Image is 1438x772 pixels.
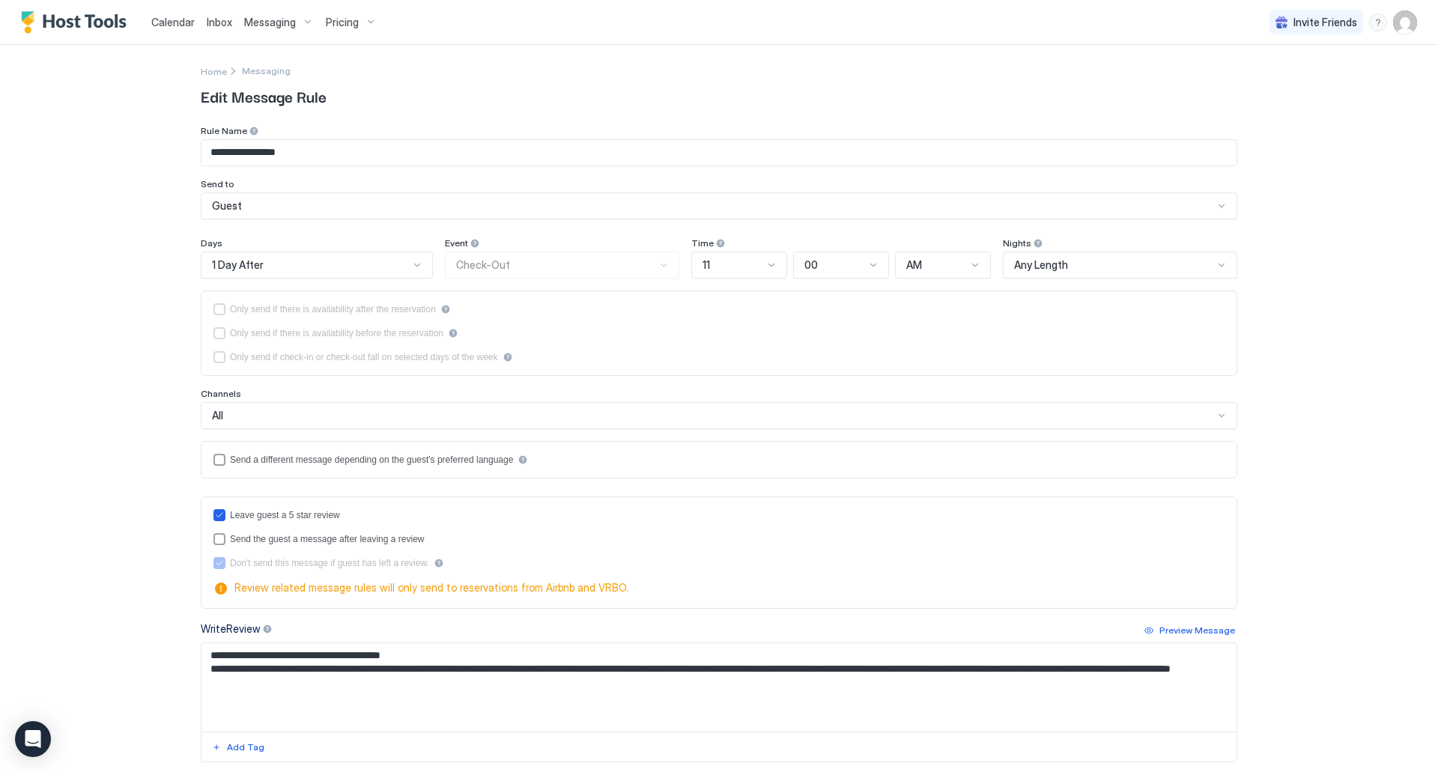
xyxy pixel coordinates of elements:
span: AM [906,258,922,272]
textarea: Input Field [201,643,1237,732]
div: Open Intercom Messenger [15,721,51,757]
span: 1 Day After [212,258,264,272]
div: Only send if there is availability after the reservation [230,304,436,314]
span: Pricing [326,16,359,29]
div: Only send if there is availability before the reservation [230,328,443,338]
div: Only send if check-in or check-out fall on selected days of the week [230,352,498,362]
div: Add Tag [227,741,264,754]
div: disableMessageAfterReview [213,557,1225,569]
span: 11 [703,258,710,272]
span: All [212,409,223,422]
div: Breadcrumb [242,65,291,76]
span: Calendar [151,16,195,28]
span: Messaging [242,65,291,76]
div: languagesEnabled [213,454,1225,466]
span: Any Length [1014,258,1068,272]
div: menu [1369,13,1387,31]
span: Rule Name [201,125,247,136]
span: Event [445,237,468,249]
div: User profile [1393,10,1417,34]
div: Leave guest a 5 star review [230,510,340,520]
span: 00 [804,258,818,272]
span: Nights [1003,237,1031,249]
div: Send a different message depending on the guest's preferred language [230,455,513,465]
span: Days [201,237,222,249]
button: Add Tag [210,738,267,756]
span: Messaging [244,16,296,29]
span: Guest [212,199,242,213]
span: Time [691,237,714,249]
a: Host Tools Logo [21,11,133,34]
span: Inbox [207,16,232,28]
a: Calendar [151,14,195,30]
span: Invite Friends [1293,16,1357,29]
div: beforeReservation [213,327,1225,339]
div: reviewEnabled [213,509,1225,521]
div: Preview Message [1159,624,1235,637]
div: Send the guest a message after leaving a review [230,534,425,544]
a: Inbox [207,14,232,30]
span: Channels [201,388,241,399]
a: Home [201,63,227,79]
button: Preview Message [1142,621,1237,639]
div: afterReservation [213,303,1225,315]
input: Input Field [201,140,1237,165]
div: Breadcrumb [201,63,227,79]
div: Write Review [201,621,273,636]
span: Edit Message Rule [201,85,1237,107]
span: Send to [201,178,234,189]
span: Home [201,66,227,77]
span: Review related message rules will only send to reservations from Airbnb and VRBO. [234,581,1219,595]
div: isLimited [213,351,1225,363]
div: Don't send this message if guest has left a review. [230,558,429,568]
div: sendMessageAfterLeavingReview [213,533,1225,545]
